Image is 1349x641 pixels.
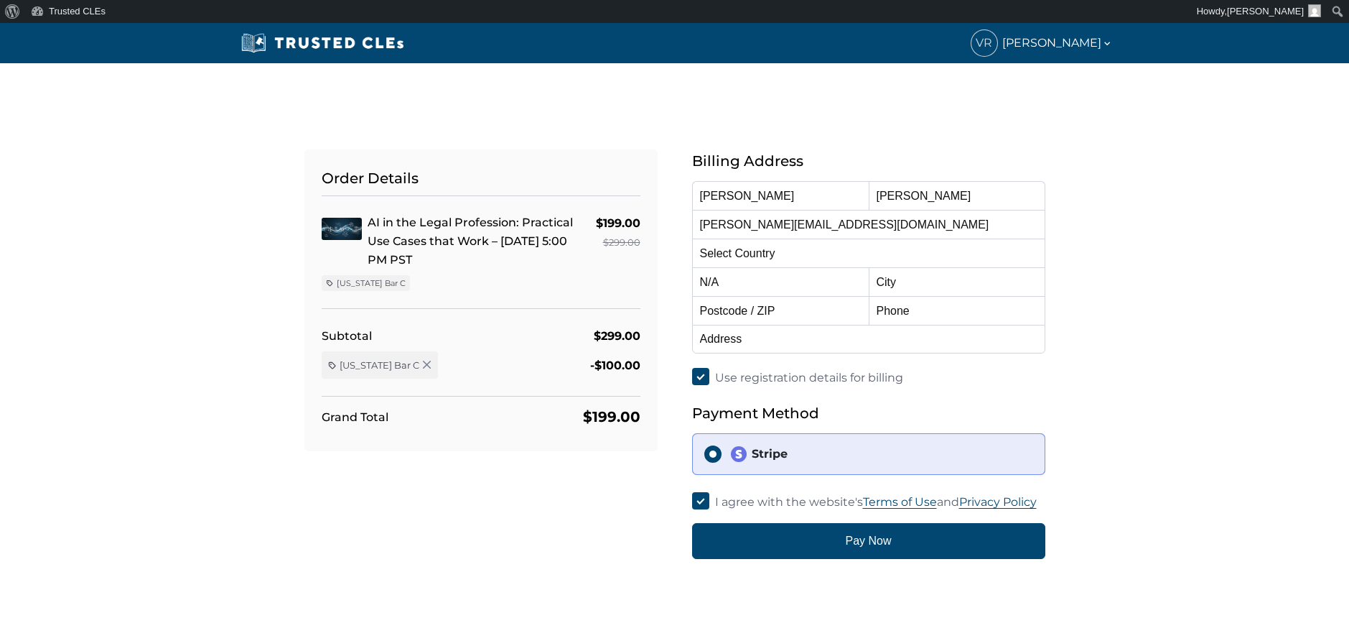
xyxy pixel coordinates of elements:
h5: Payment Method [692,402,1045,425]
span: [US_STATE] Bar C [340,359,419,372]
input: Postcode / ZIP [692,296,869,325]
div: $299.00 [594,326,640,346]
span: [PERSON_NAME] [1227,6,1304,17]
div: Grand Total [322,407,388,427]
input: First Name [692,181,869,210]
input: Last Name [869,181,1045,210]
div: Stripe [730,446,1033,463]
h5: Billing Address [692,149,1045,172]
img: AI in the Legal Profession: Practical Use Cases that Work – 10/15 – 5:00 PM PST [322,218,362,240]
img: Trusted CLEs [237,32,409,54]
span: I agree with the website's and [715,495,1037,509]
span: Use registration details for billing [715,371,903,384]
a: Terms of Use [863,495,937,509]
div: $299.00 [596,233,640,252]
div: -$100.00 [590,356,640,375]
input: City [869,267,1045,296]
span: [US_STATE] Bar C [337,277,406,289]
img: stripe [730,446,747,463]
input: Email Address [692,210,1045,239]
input: stripeStripe [704,446,722,463]
input: Phone [869,296,1045,325]
a: Privacy Policy [959,495,1037,509]
span: VR [971,30,997,56]
div: $199.00 [583,405,640,428]
span: [PERSON_NAME] [1002,33,1113,52]
h5: Order Details [322,167,640,196]
div: $199.00 [596,213,640,233]
input: Address [692,325,1045,354]
a: AI in the Legal Profession: Practical Use Cases that Work – [DATE] 5:00 PM PST [368,216,573,267]
button: Pay Now [692,523,1045,559]
div: Subtotal [322,326,372,346]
